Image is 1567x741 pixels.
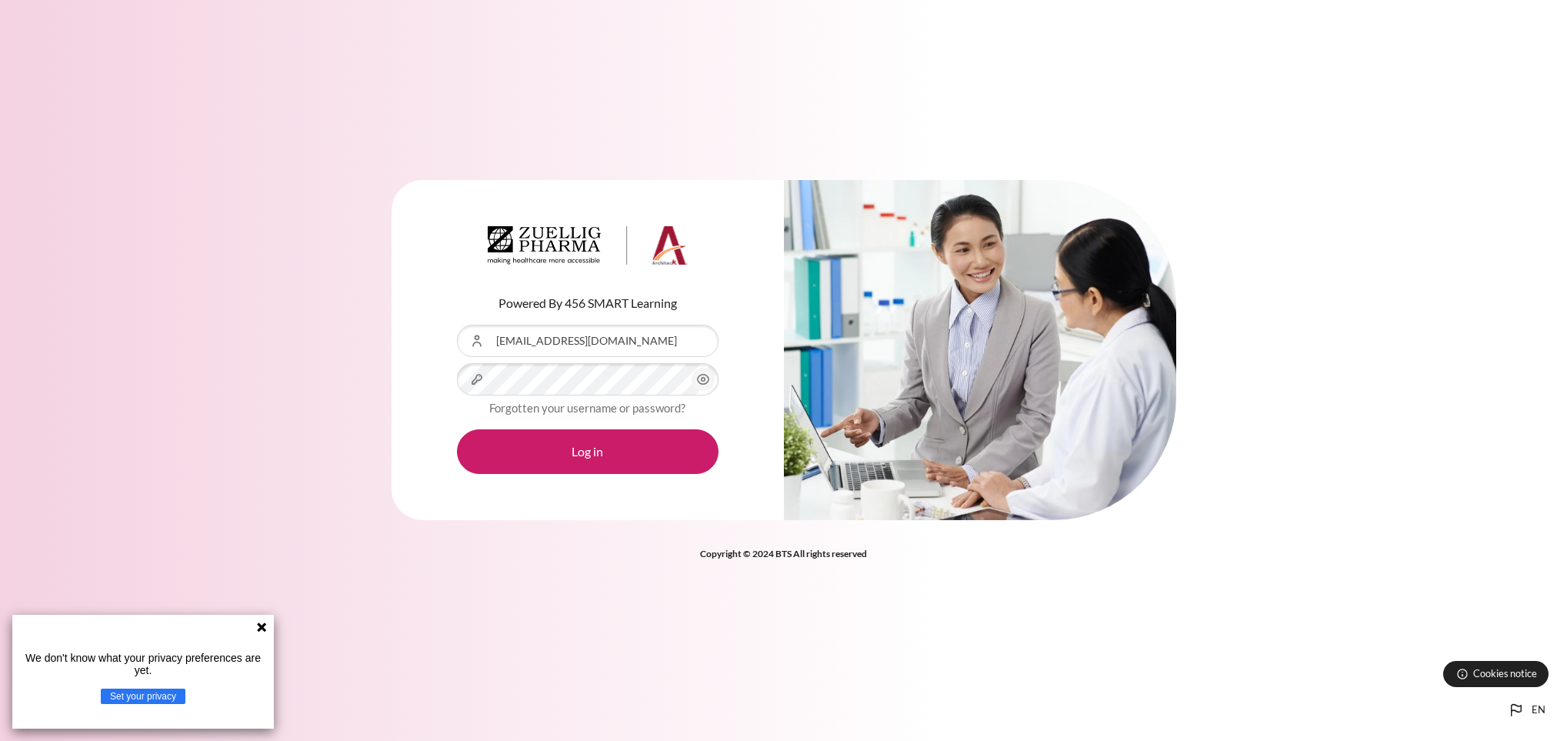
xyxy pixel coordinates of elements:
input: Username or Email Address [457,325,718,357]
a: Forgotten your username or password? [489,401,685,415]
button: Languages [1501,695,1552,726]
a: Architeck [488,226,688,271]
button: Set your privacy [101,689,185,704]
img: Architeck [488,226,688,265]
strong: Copyright © 2024 BTS All rights reserved [700,548,867,559]
p: Powered By 456 SMART Learning [457,294,718,312]
span: Cookies notice [1473,666,1537,681]
button: Cookies notice [1443,661,1549,687]
p: We don't know what your privacy preferences are yet. [18,652,268,676]
button: Log in [457,429,718,474]
span: en [1532,703,1545,718]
